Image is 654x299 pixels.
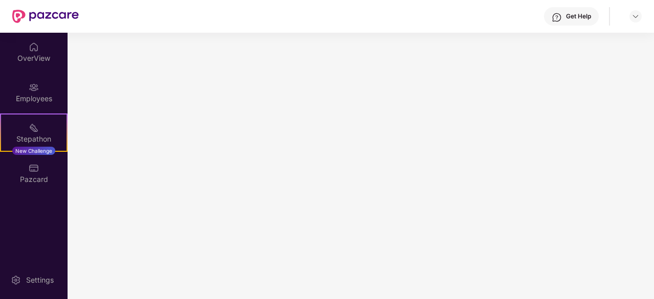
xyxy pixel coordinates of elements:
[12,147,55,155] div: New Challenge
[566,12,591,20] div: Get Help
[631,12,640,20] img: svg+xml;base64,PHN2ZyBpZD0iRHJvcGRvd24tMzJ4MzIiIHhtbG5zPSJodHRwOi8vd3d3LnczLm9yZy8yMDAwL3N2ZyIgd2...
[29,82,39,93] img: svg+xml;base64,PHN2ZyBpZD0iRW1wbG95ZWVzIiB4bWxucz0iaHR0cDovL3d3dy53My5vcmcvMjAwMC9zdmciIHdpZHRoPS...
[12,10,79,23] img: New Pazcare Logo
[29,42,39,52] img: svg+xml;base64,PHN2ZyBpZD0iSG9tZSIgeG1sbnM9Imh0dHA6Ly93d3cudzMub3JnLzIwMDAvc3ZnIiB3aWR0aD0iMjAiIG...
[29,123,39,133] img: svg+xml;base64,PHN2ZyB4bWxucz0iaHR0cDovL3d3dy53My5vcmcvMjAwMC9zdmciIHdpZHRoPSIyMSIgaGVpZ2h0PSIyMC...
[552,12,562,22] img: svg+xml;base64,PHN2ZyBpZD0iSGVscC0zMngzMiIgeG1sbnM9Imh0dHA6Ly93d3cudzMub3JnLzIwMDAvc3ZnIiB3aWR0aD...
[11,275,21,285] img: svg+xml;base64,PHN2ZyBpZD0iU2V0dGluZy0yMHgyMCIgeG1sbnM9Imh0dHA6Ly93d3cudzMub3JnLzIwMDAvc3ZnIiB3aW...
[23,275,57,285] div: Settings
[29,163,39,173] img: svg+xml;base64,PHN2ZyBpZD0iUGF6Y2FyZCIgeG1sbnM9Imh0dHA6Ly93d3cudzMub3JnLzIwMDAvc3ZnIiB3aWR0aD0iMj...
[1,134,67,144] div: Stepathon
